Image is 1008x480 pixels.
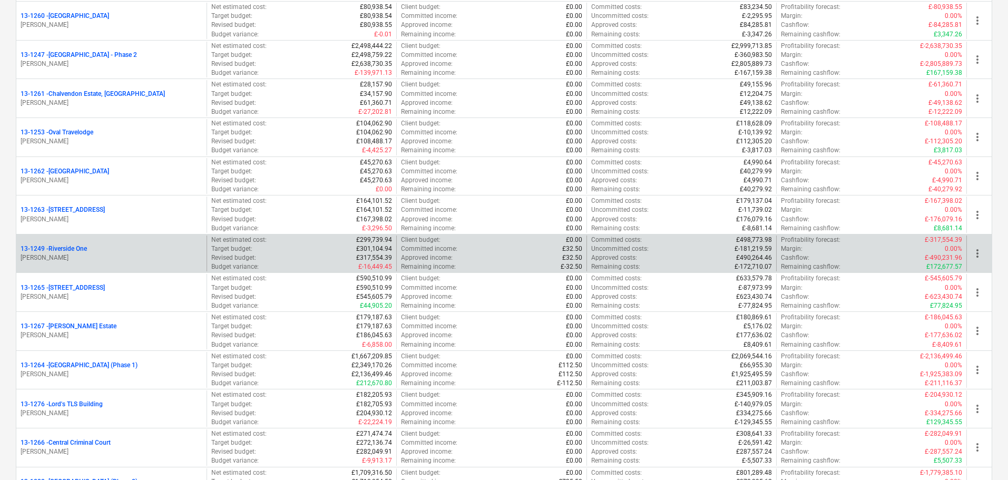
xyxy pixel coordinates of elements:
[401,146,456,155] p: Remaining income :
[591,197,642,205] p: Committed costs :
[971,170,984,182] span: more_vert
[21,409,202,418] p: [PERSON_NAME]
[566,90,582,99] p: £0.00
[21,331,202,340] p: [PERSON_NAME]
[781,3,840,12] p: Profitability forecast :
[211,137,256,146] p: Revised budget :
[401,205,457,214] p: Committed income :
[781,90,803,99] p: Margin :
[360,80,392,89] p: £28,157.90
[566,167,582,176] p: £0.00
[356,205,392,214] p: £164,101.52
[925,236,962,244] p: £-317,554.39
[211,176,256,185] p: Revised budget :
[401,176,453,185] p: Approved income :
[211,60,256,68] p: Revised budget :
[743,176,772,185] p: £4,990.71
[211,107,259,116] p: Budget variance :
[566,80,582,89] p: £0.00
[920,60,962,68] p: £-2,805,889.73
[971,325,984,337] span: more_vert
[955,429,1008,480] iframe: Chat Widget
[591,283,649,292] p: Uncommitted costs :
[211,224,259,233] p: Budget variance :
[401,60,453,68] p: Approved income :
[211,215,256,224] p: Revised budget :
[735,244,772,253] p: £-181,219.59
[21,400,202,418] div: 13-1276 -Lord's TLS Building[PERSON_NAME]
[211,197,267,205] p: Net estimated cost :
[971,364,984,376] span: more_vert
[566,68,582,77] p: £0.00
[211,3,267,12] p: Net estimated cost :
[356,137,392,146] p: £108,488.17
[591,90,649,99] p: Uncommitted costs :
[781,42,840,51] p: Profitability forecast :
[401,42,441,51] p: Client budget :
[934,146,962,155] p: £3,817.03
[738,283,772,292] p: £-87,973.99
[781,215,809,224] p: Cashflow :
[735,51,772,60] p: £-360,983.50
[945,205,962,214] p: 0.00%
[925,137,962,146] p: £-112,305.20
[591,42,642,51] p: Committed costs :
[401,30,456,39] p: Remaining income :
[211,119,267,128] p: Net estimated cost :
[743,158,772,167] p: £4,990.64
[971,403,984,415] span: more_vert
[401,128,457,137] p: Committed income :
[355,68,392,77] p: £-139,971.13
[401,158,441,167] p: Client budget :
[21,12,202,30] div: 13-1260 -[GEOGRAPHIC_DATA][PERSON_NAME]
[781,253,809,262] p: Cashflow :
[566,146,582,155] p: £0.00
[740,3,772,12] p: £83,234.50
[971,209,984,221] span: more_vert
[781,107,840,116] p: Remaining cashflow :
[21,167,109,176] p: 13-1262 - [GEOGRAPHIC_DATA]
[401,107,456,116] p: Remaining income :
[401,301,456,310] p: Remaining income :
[591,146,640,155] p: Remaining costs :
[21,176,202,185] p: [PERSON_NAME]
[374,30,392,39] p: £-0.01
[971,131,984,143] span: more_vert
[21,90,165,99] p: 13-1261 - Chalvendon Estate, [GEOGRAPHIC_DATA]
[21,205,202,223] div: 13-1263 -[STREET_ADDRESS][PERSON_NAME]
[358,107,392,116] p: £-27,202.81
[740,21,772,30] p: £84,285.81
[360,3,392,12] p: £80,938.54
[591,167,649,176] p: Uncommitted costs :
[566,3,582,12] p: £0.00
[591,107,640,116] p: Remaining costs :
[928,107,962,116] p: £-12,222.09
[21,167,202,185] div: 13-1262 -[GEOGRAPHIC_DATA][PERSON_NAME]
[351,60,392,68] p: £2,638,730.35
[781,197,840,205] p: Profitability forecast :
[781,80,840,89] p: Profitability forecast :
[591,205,649,214] p: Uncommitted costs :
[21,60,202,68] p: [PERSON_NAME]
[351,51,392,60] p: £2,498,759.22
[740,90,772,99] p: £12,204.75
[932,176,962,185] p: £-4,990.71
[360,167,392,176] p: £45,270.63
[591,99,637,107] p: Approved costs :
[971,286,984,299] span: more_vert
[211,80,267,89] p: Net estimated cost :
[21,322,202,340] div: 13-1267 -[PERSON_NAME] Estate[PERSON_NAME]
[971,92,984,105] span: more_vert
[742,146,772,155] p: £-3,817.03
[566,30,582,39] p: £0.00
[401,167,457,176] p: Committed income :
[591,128,649,137] p: Uncommitted costs :
[731,42,772,51] p: £2,999,713.85
[21,361,202,379] div: 13-1264 -[GEOGRAPHIC_DATA] (Phase 1)[PERSON_NAME]
[781,236,840,244] p: Profitability forecast :
[401,274,441,283] p: Client budget :
[566,292,582,301] p: £0.00
[971,14,984,27] span: more_vert
[928,99,962,107] p: £-49,138.62
[21,205,105,214] p: 13-1263 - [STREET_ADDRESS]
